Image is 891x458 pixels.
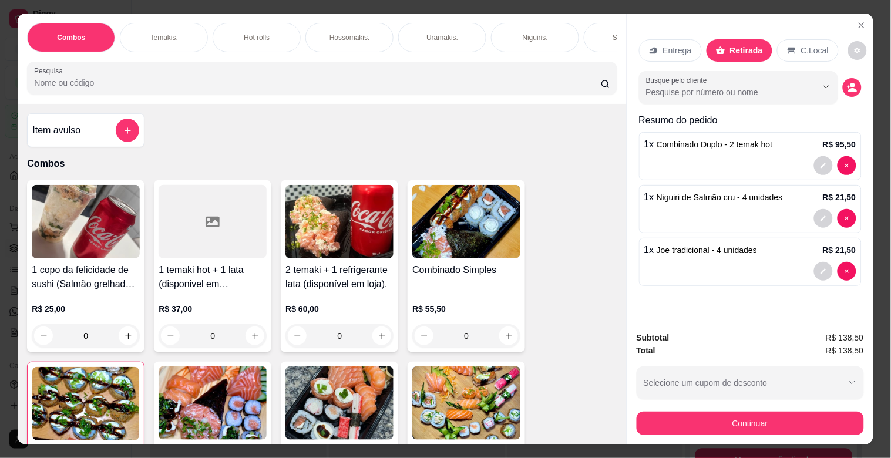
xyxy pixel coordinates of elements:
h4: Combinado Simples [412,263,520,277]
button: decrease-product-quantity [814,156,833,175]
button: increase-product-quantity [246,326,264,345]
button: increase-product-quantity [119,326,137,345]
p: 1 x [644,137,773,151]
h4: 1 copo da felicidade de sushi (Salmão grelhado) 200ml + 1 lata (disponivel em [GEOGRAPHIC_DATA]) [32,263,140,291]
p: Combos [57,33,85,42]
button: decrease-product-quantity [843,78,862,97]
img: product-image [412,366,520,440]
button: add-separate-item [116,119,139,142]
img: product-image [412,185,520,258]
img: product-image [32,367,139,440]
p: Niguiris. [523,33,548,42]
span: R$ 138,50 [826,331,864,344]
img: product-image [32,185,140,258]
h4: 1 temaki hot + 1 lata (disponivel em [GEOGRAPHIC_DATA]) [159,263,267,291]
button: decrease-product-quantity [838,156,856,175]
p: R$ 95,50 [823,139,856,150]
span: Combinado Duplo - 2 temak hot [657,140,773,149]
p: Retirada [730,45,763,56]
p: Sashimis. [613,33,643,42]
button: Close [852,16,871,35]
p: R$ 37,00 [159,303,267,315]
label: Busque pelo cliente [646,75,711,85]
button: Continuar [637,412,864,435]
p: C.Local [801,45,829,56]
p: 1 x [644,243,758,257]
button: decrease-product-quantity [34,326,53,345]
p: R$ 60,00 [285,303,394,315]
span: R$ 138,50 [826,344,864,357]
p: Uramakis. [426,33,458,42]
h4: 2 temaki + 1 refrigerante lata (disponível em loja). [285,263,394,291]
p: Combos [27,157,617,171]
p: R$ 25,00 [32,303,140,315]
strong: Total [637,346,655,355]
img: product-image [285,366,394,440]
button: decrease-product-quantity [838,262,856,281]
p: Temakis. [150,33,178,42]
h4: Item avulso [32,123,80,137]
button: decrease-product-quantity [161,326,180,345]
strong: Subtotal [637,333,670,342]
p: R$ 21,50 [823,191,856,203]
p: Entrega [663,45,692,56]
p: 1 x [644,190,783,204]
p: R$ 21,50 [823,244,856,256]
button: decrease-product-quantity [814,262,833,281]
button: Selecione um cupom de desconto [637,366,864,399]
img: product-image [159,366,267,440]
p: R$ 55,50 [412,303,520,315]
img: product-image [285,185,394,258]
input: Pesquisa [34,77,601,89]
button: decrease-product-quantity [838,209,856,228]
p: Resumo do pedido [639,113,862,127]
p: Hossomakis. [329,33,370,42]
input: Busque pelo cliente [646,86,798,98]
button: Show suggestions [817,78,836,96]
button: decrease-product-quantity [814,209,833,228]
button: decrease-product-quantity [848,41,867,60]
p: Hot rolls [244,33,270,42]
span: Niguiri de Salmão cru - 4 unidades [657,193,783,202]
label: Pesquisa [34,66,67,76]
span: Joe tradicional - 4 unidades [657,245,757,255]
